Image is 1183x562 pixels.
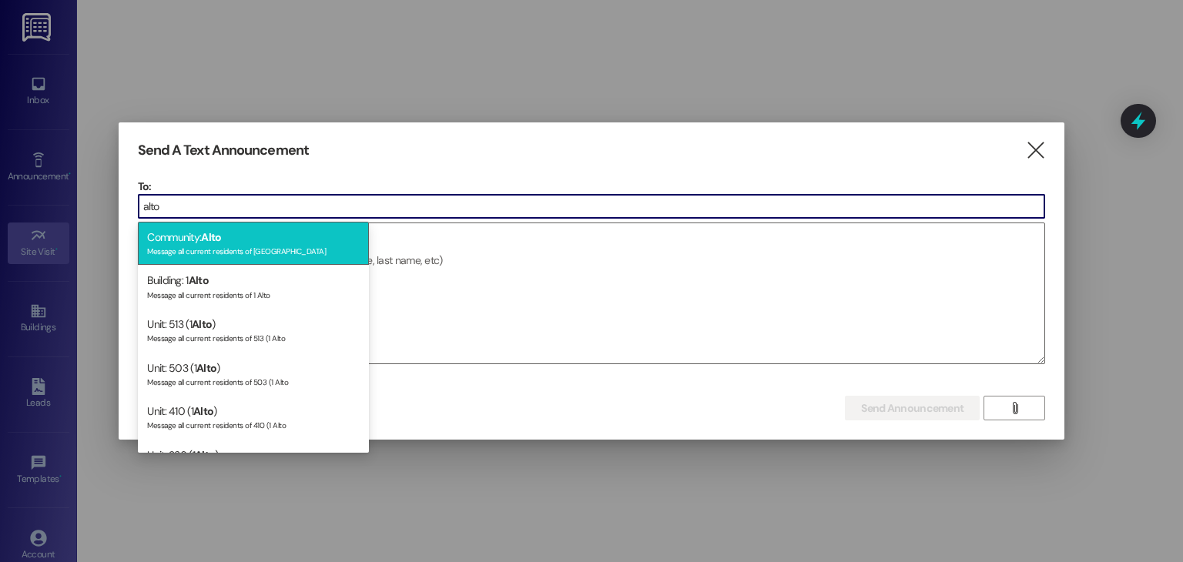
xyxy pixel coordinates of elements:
div: Message all current residents of 410 (1 Alto [147,417,360,430]
span: Alto [189,273,209,287]
button: Send Announcement [845,396,980,420]
div: Unit: 410 (1 ) [138,396,369,440]
i:  [1009,402,1020,414]
h3: Send A Text Announcement [138,142,309,159]
div: Community: [138,222,369,266]
div: Message all current residents of 513 (1 Alto [147,330,360,343]
div: Message all current residents of [GEOGRAPHIC_DATA] [147,243,360,256]
span: Alto [193,404,213,418]
span: Alto [192,317,212,331]
p: To: [138,179,1046,194]
div: Message all current residents of 503 (1 Alto [147,374,360,387]
span: Send Announcement [861,400,963,416]
div: Unit: 503 (1 ) [138,353,369,396]
span: Alto [201,230,221,244]
div: Message all current residents of 1 Alto [147,287,360,300]
span: Alto [196,361,216,375]
input: Type to select the units, buildings, or communities you want to message. (e.g. 'Unit 1A', 'Buildi... [139,195,1045,218]
div: Unit: 326 (1 ) [138,440,369,483]
i:  [1025,142,1046,159]
span: Alto [195,448,215,462]
div: Building: 1 [138,265,369,309]
div: Unit: 513 (1 ) [138,309,369,353]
